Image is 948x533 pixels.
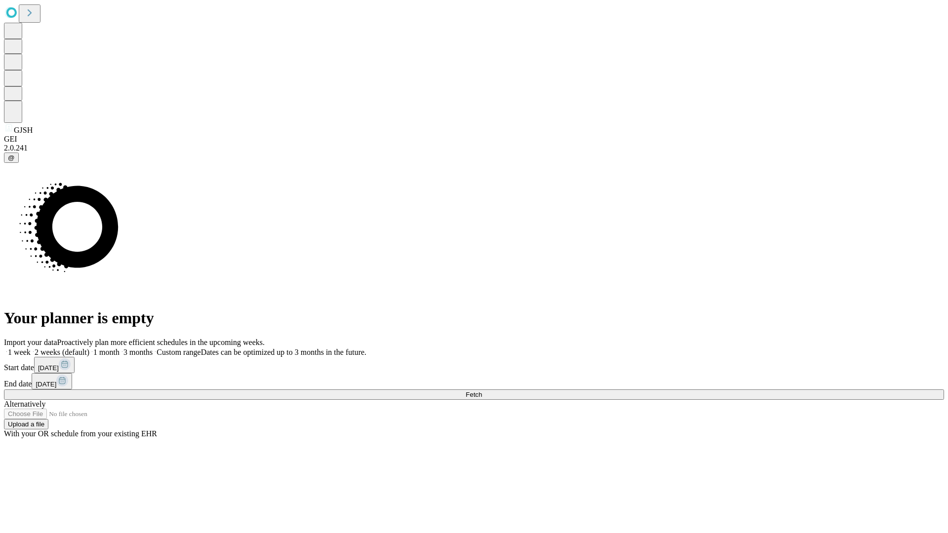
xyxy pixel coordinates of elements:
span: [DATE] [36,381,56,388]
div: End date [4,373,944,389]
div: 2.0.241 [4,144,944,152]
span: 1 month [93,348,119,356]
span: @ [8,154,15,161]
span: Alternatively [4,400,45,408]
span: 3 months [123,348,153,356]
div: GEI [4,135,944,144]
button: [DATE] [32,373,72,389]
span: With your OR schedule from your existing EHR [4,429,157,438]
span: Dates can be optimized up to 3 months in the future. [201,348,366,356]
span: 1 week [8,348,31,356]
span: GJSH [14,126,33,134]
button: Upload a file [4,419,48,429]
div: Start date [4,357,944,373]
span: Import your data [4,338,57,346]
span: Proactively plan more efficient schedules in the upcoming weeks. [57,338,265,346]
span: Custom range [157,348,200,356]
span: Fetch [466,391,482,398]
button: [DATE] [34,357,75,373]
span: 2 weeks (default) [35,348,89,356]
span: [DATE] [38,364,59,372]
button: @ [4,152,19,163]
button: Fetch [4,389,944,400]
h1: Your planner is empty [4,309,944,327]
